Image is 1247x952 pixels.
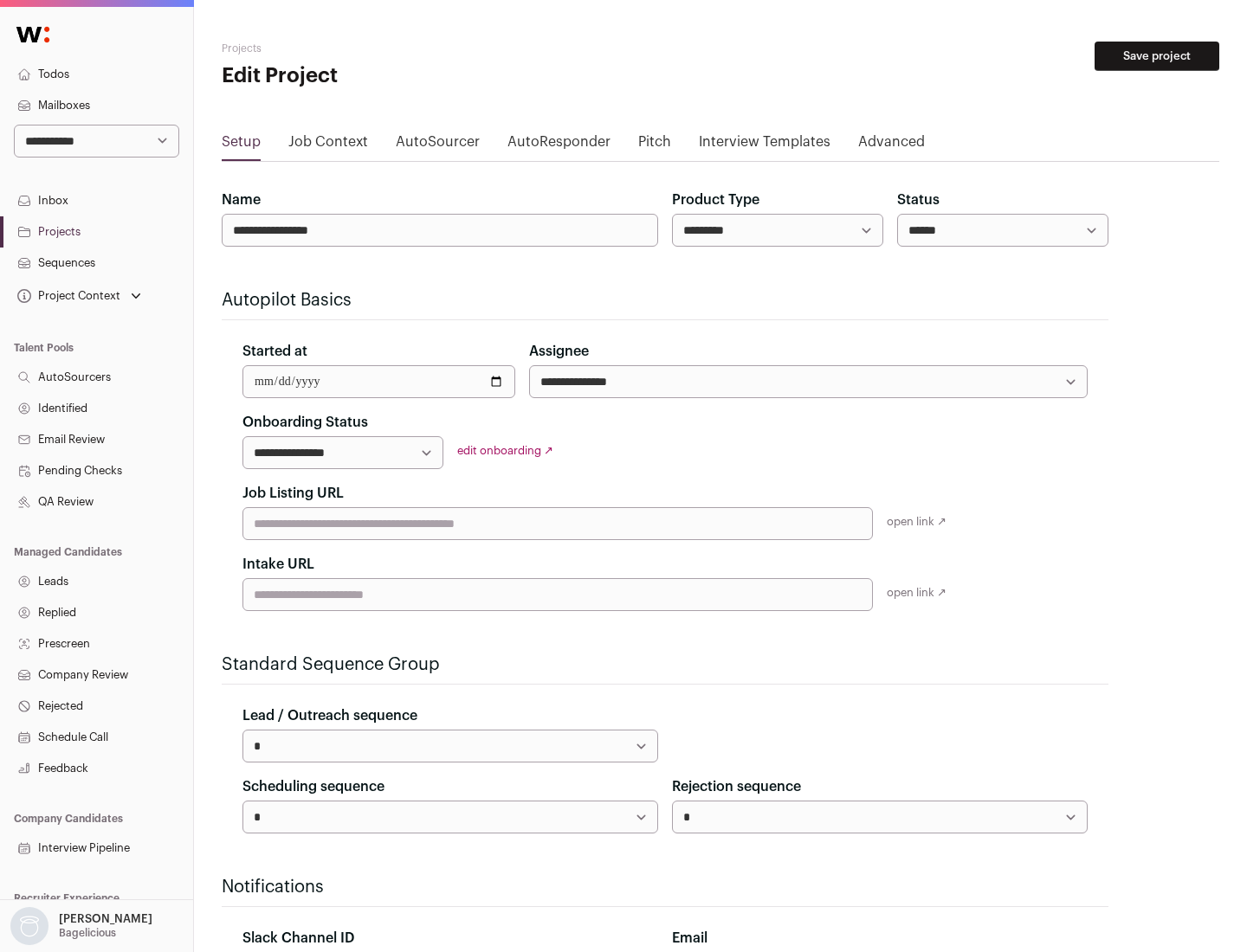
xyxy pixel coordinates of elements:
[242,776,384,797] label: Scheduling sequence
[242,483,344,504] label: Job Listing URL
[897,190,940,210] label: Status
[457,445,553,456] a: edit onboarding ↗
[242,554,314,575] label: Intake URL
[858,132,925,159] a: Advanced
[222,288,1108,312] h2: Autopilot Basics
[222,132,261,159] a: Setup
[396,132,480,159] a: AutoSourcer
[638,132,671,159] a: Pitch
[529,341,589,362] label: Assignee
[242,341,307,362] label: Started at
[10,907,48,945] img: nopic.png
[672,190,759,210] label: Product Type
[7,907,156,945] button: Open dropdown
[14,284,145,308] button: Open dropdown
[242,412,368,433] label: Onboarding Status
[222,653,1108,677] h2: Standard Sequence Group
[1095,42,1219,71] button: Save project
[59,926,116,940] p: Bagelicious
[222,42,554,55] h2: Projects
[222,62,554,90] h1: Edit Project
[699,132,830,159] a: Interview Templates
[222,190,261,210] label: Name
[242,928,354,949] label: Slack Channel ID
[507,132,611,159] a: AutoResponder
[14,289,120,303] div: Project Context
[242,705,417,726] label: Lead / Outreach sequence
[672,928,1088,949] div: Email
[222,875,1108,899] h2: Notifications
[59,912,152,926] p: [PERSON_NAME]
[672,776,801,797] label: Rejection sequence
[7,17,59,52] img: Wellfound
[288,132,368,159] a: Job Context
